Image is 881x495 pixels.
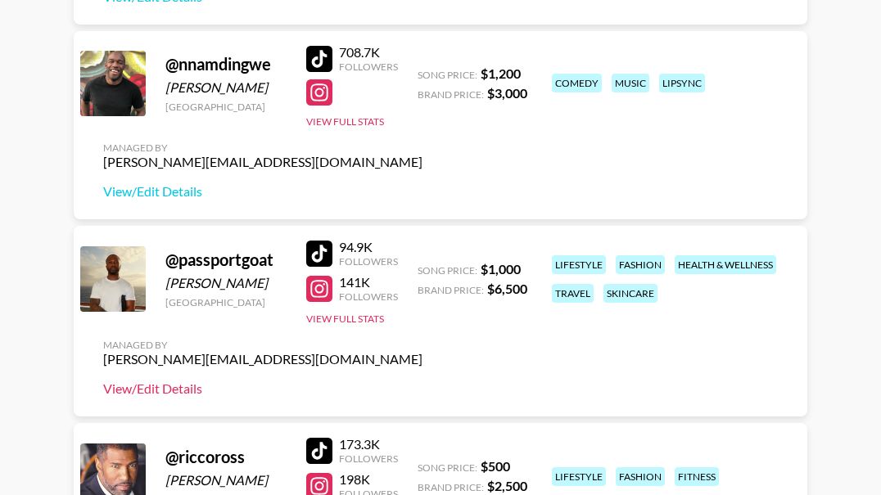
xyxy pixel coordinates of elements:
[603,284,657,303] div: skincare
[616,255,665,274] div: fashion
[418,88,484,101] span: Brand Price:
[165,296,287,308] div: [GEOGRAPHIC_DATA]
[481,261,521,277] strong: $ 1,000
[481,65,521,81] strong: $ 1,200
[675,255,776,274] div: health & wellness
[418,264,477,277] span: Song Price:
[418,284,484,296] span: Brand Price:
[306,313,384,325] button: View Full Stats
[103,339,422,351] div: Managed By
[165,472,287,488] div: [PERSON_NAME]
[418,69,477,81] span: Song Price:
[165,447,287,467] div: @ riccoross
[103,183,422,200] a: View/Edit Details
[659,74,705,92] div: lipsync
[339,44,398,61] div: 708.7K
[487,281,527,296] strong: $ 6,500
[339,255,398,268] div: Followers
[418,481,484,493] span: Brand Price:
[339,290,398,303] div: Followers
[103,154,422,170] div: [PERSON_NAME][EMAIL_ADDRESS][DOMAIN_NAME]
[339,436,398,452] div: 173.3K
[552,467,606,486] div: lifestyle
[487,478,527,493] strong: $ 2,500
[339,61,398,73] div: Followers
[339,471,398,488] div: 198K
[165,101,287,113] div: [GEOGRAPHIC_DATA]
[103,380,422,397] a: View/Edit Details
[165,54,287,74] div: @ nnamdingwe
[306,115,384,128] button: View Full Stats
[103,142,422,154] div: Managed By
[418,461,477,474] span: Song Price:
[487,85,527,101] strong: $ 3,000
[552,255,606,274] div: lifestyle
[552,74,602,92] div: comedy
[339,274,398,290] div: 141K
[552,284,594,303] div: travel
[675,467,719,486] div: fitness
[339,239,398,255] div: 94.9K
[339,452,398,465] div: Followers
[103,351,422,367] div: [PERSON_NAME][EMAIL_ADDRESS][DOMAIN_NAME]
[165,250,287,270] div: @ passportgoat
[165,79,287,96] div: [PERSON_NAME]
[481,458,510,474] strong: $ 500
[612,74,649,92] div: music
[616,467,665,486] div: fashion
[165,275,287,291] div: [PERSON_NAME]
